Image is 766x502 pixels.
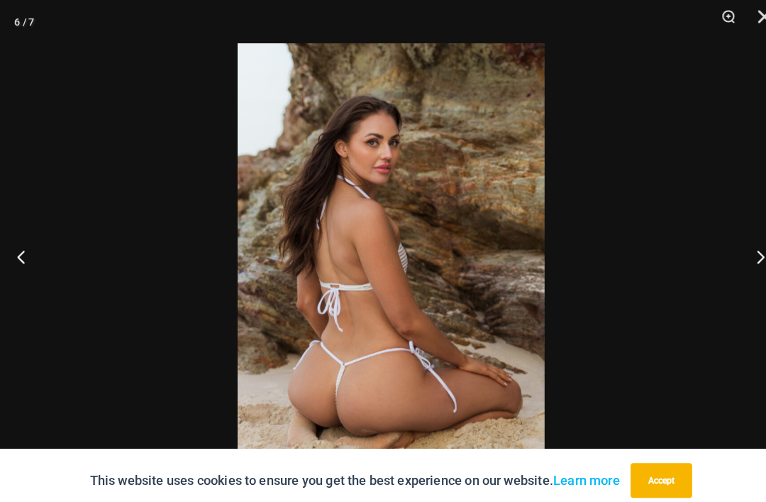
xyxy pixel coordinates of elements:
[233,43,533,493] img: Tide Lines White 350 Halter Top 480 Micro 03
[618,454,678,488] button: Accept
[88,460,607,481] p: This website uses cookies to ensure you get the best experience on our website.
[14,11,33,32] div: 6 / 7
[542,463,607,478] a: Learn more
[713,216,766,287] button: Next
